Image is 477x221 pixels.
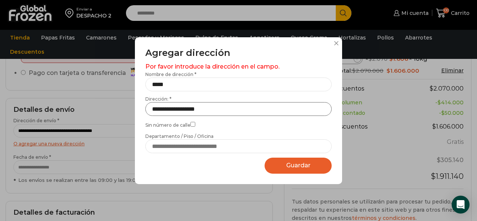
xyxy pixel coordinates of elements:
span: Guardar [286,162,310,169]
label: Dirección: * [145,96,332,116]
input: Departamento / Piso / Oficina [145,139,332,153]
label: Sin número de calle [145,120,332,128]
div: Por favor introduce la dirección en el campo. [145,63,332,71]
label: Departamento / Piso / Oficina [145,133,332,153]
input: Nombre de dirección * [145,78,332,91]
button: Guardar [265,158,332,174]
h3: Agregar dirección [145,48,332,59]
input: Dirección: * [145,102,332,116]
label: Nombre de dirección * [145,71,332,91]
input: Sin número de calle [190,122,195,127]
div: Open Intercom Messenger [452,196,470,214]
